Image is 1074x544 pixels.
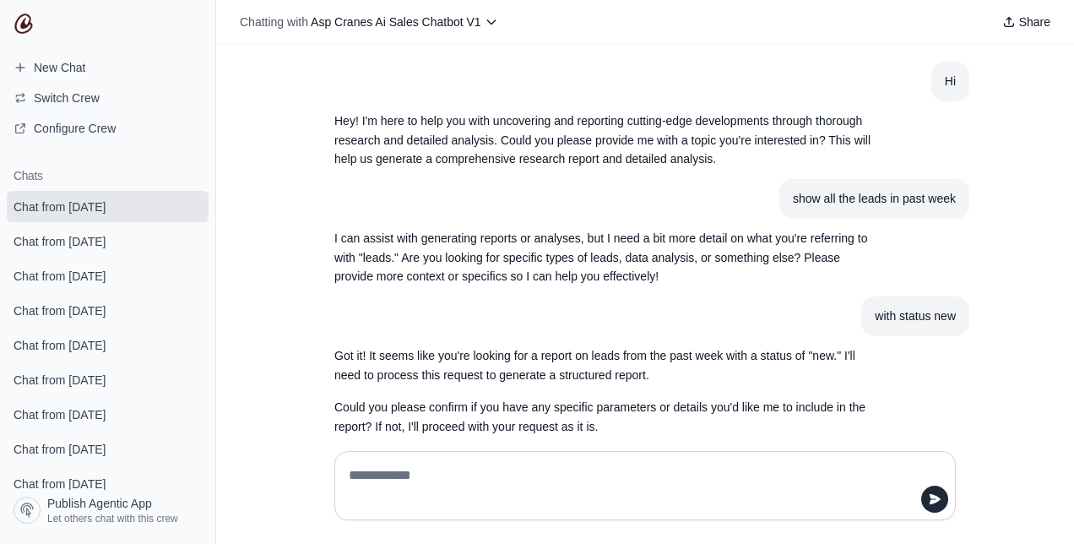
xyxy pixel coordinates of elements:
button: Switch Crew [7,84,209,112]
a: Chat from [DATE] [7,329,209,361]
img: CrewAI Logo [14,14,34,34]
span: Chat from [DATE] [14,233,106,250]
section: Response [321,219,888,296]
button: Chatting with Asp Cranes Ai Sales Chatbot V1 [233,10,505,34]
span: Chat from [DATE] [14,406,106,423]
a: Chat from [DATE] [7,295,209,326]
span: Configure Crew [34,120,116,137]
span: Chat from [DATE] [14,476,106,492]
span: Share [1019,14,1050,30]
a: Chat from [DATE] [7,433,209,465]
span: Chatting with [240,14,308,30]
span: Let others chat with this crew [47,512,178,525]
a: New Chat [7,54,209,81]
span: Chat from [DATE] [14,302,106,319]
a: Chat from [DATE] [7,226,209,257]
span: Chat from [DATE] [14,337,106,354]
section: Response [321,101,888,179]
p: Could you please confirm if you have any specific parameters or details you'd like me to include ... [334,398,875,437]
span: Asp Cranes Ai Sales Chatbot V1 [311,15,481,29]
section: User message [861,296,969,336]
span: Switch Crew [34,90,100,106]
p: Got it! It seems like you're looking for a report on leads from the past week with a status of "n... [334,346,875,385]
a: Chat from [DATE] [7,399,209,430]
p: Hey! I'm here to help you with uncovering and reporting cutting-edge developments through thoroug... [334,112,875,169]
section: User message [931,62,969,101]
a: Publish Agentic App Let others chat with this crew [7,490,209,530]
p: I can assist with generating reports or analyses, but I need a bit more detail on what you're ref... [334,229,875,286]
span: New Chat [34,59,85,76]
a: Chat from [DATE] [7,260,209,291]
span: Chat from [DATE] [14,199,106,215]
span: Chat from [DATE] [14,372,106,389]
a: Chat from [DATE] [7,364,209,395]
span: Publish Agentic App [47,495,152,512]
a: Chat from [DATE] [7,468,209,499]
button: Share [995,10,1057,34]
div: show all the leads in past week [793,189,956,209]
section: User message [779,179,969,219]
div: with status new [875,307,956,326]
span: Chat from [DATE] [14,441,106,458]
a: Configure Crew [7,115,209,142]
a: Chat from [DATE] [7,191,209,222]
div: Hi [945,72,956,91]
span: Chat from [DATE] [14,268,106,285]
section: Response [321,336,888,447]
